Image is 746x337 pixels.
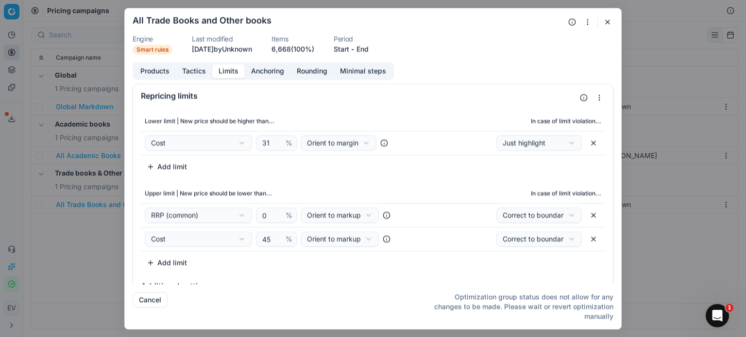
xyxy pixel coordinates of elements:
button: Add limit [141,255,193,270]
button: Start [334,44,349,54]
span: % [286,210,292,220]
th: In case of limit violation... [412,111,605,130]
th: In case of limit violation... [412,184,605,203]
button: Limits [212,64,245,78]
span: 1 [726,304,733,312]
a: 6,668(100%) [271,44,314,54]
button: Add limit [141,159,193,174]
button: Minimal steps [334,64,392,78]
button: Products [134,64,176,78]
button: Anchoring [245,64,290,78]
span: % [286,234,292,243]
div: Additional settings [141,282,605,289]
button: Rounding [290,64,334,78]
th: Lower limit | New price should be higher than... [141,111,412,130]
dt: Last modified [192,35,252,42]
dt: Items [271,35,314,42]
p: Optimization group status does not allow for any changes to be made. Please wait or revert optimi... [427,292,613,321]
button: End [356,44,369,54]
h2: All Trade Books and Other books [133,16,271,25]
button: Cancel [133,292,168,307]
span: % [286,138,292,147]
dt: Period [334,35,369,42]
dt: Engine [133,35,172,42]
div: Repricing limits [141,92,576,99]
button: Tactics [176,64,212,78]
span: [DATE] by Unknown [192,45,252,53]
span: Smart rules [133,45,172,54]
th: Upper limit | New price should be lower than... [141,184,412,203]
span: - [351,44,355,54]
iframe: Intercom live chat [706,304,729,327]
